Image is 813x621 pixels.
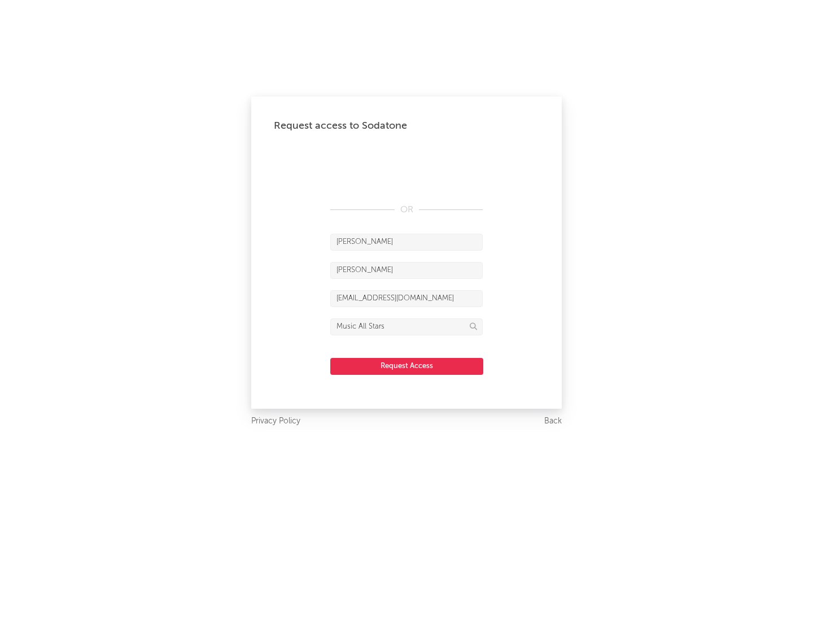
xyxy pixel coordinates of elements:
a: Privacy Policy [251,414,300,428]
div: OR [330,203,483,217]
input: First Name [330,234,483,251]
input: Last Name [330,262,483,279]
button: Request Access [330,358,483,375]
a: Back [544,414,562,428]
input: Division [330,318,483,335]
input: Email [330,290,483,307]
div: Request access to Sodatone [274,119,539,133]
